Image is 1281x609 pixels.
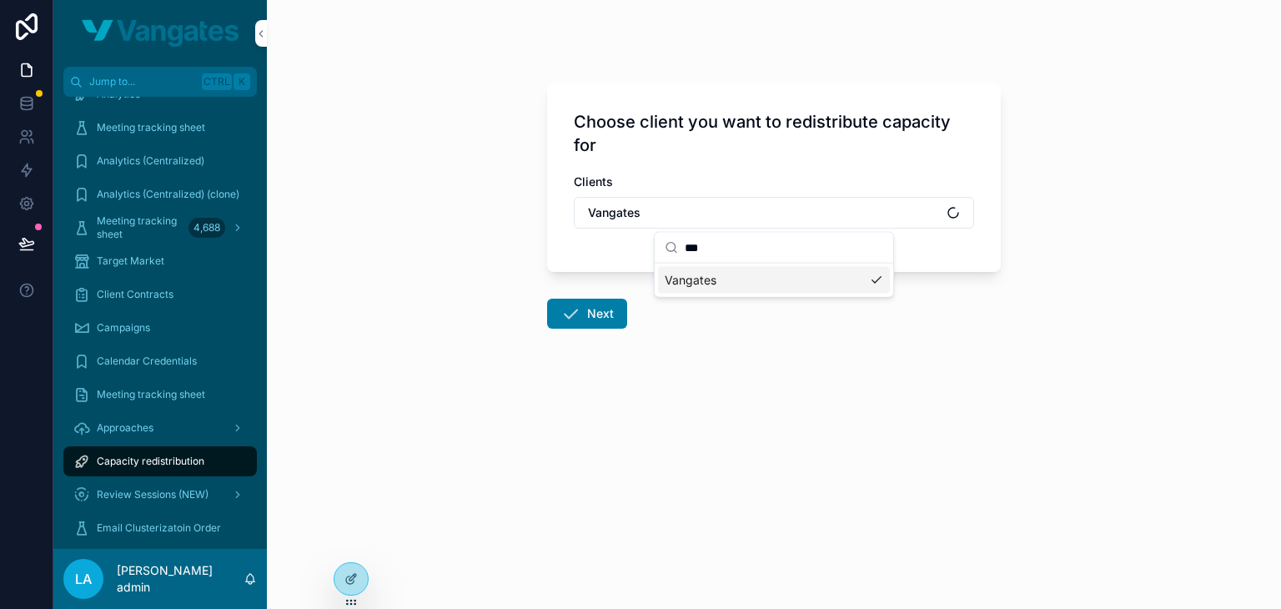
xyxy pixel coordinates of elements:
[97,214,182,241] span: Meeting tracking sheet
[588,204,640,221] span: Vangates
[665,272,716,289] span: Vangates
[63,67,257,97] button: Jump to...CtrlK
[97,254,164,268] span: Target Market
[63,179,257,209] a: Analytics (Centralized) (clone)
[89,75,195,88] span: Jump to...
[235,75,249,88] span: K
[574,197,974,229] button: Select Button
[63,246,257,276] a: Target Market
[97,421,153,435] span: Approaches
[574,110,974,157] h1: Choose client you want to redistribute capacity for
[117,562,244,596] p: [PERSON_NAME] admin
[97,488,208,501] span: Review Sessions (NEW)
[97,521,221,535] span: Email Clusterizatoin Order
[63,313,257,343] a: Campaigns
[97,121,205,134] span: Meeting tracking sheet
[574,174,613,189] span: Clients
[82,20,239,47] img: App logo
[63,113,257,143] a: Meeting tracking sheet
[63,413,257,443] a: Approaches
[97,388,205,401] span: Meeting tracking sheet
[97,321,150,335] span: Campaigns
[655,264,893,297] div: Suggestions
[63,146,257,176] a: Analytics (Centralized)
[53,97,267,549] div: scrollable content
[97,455,204,468] span: Capacity redistribution
[63,513,257,543] a: Email Clusterizatoin Order
[97,154,204,168] span: Analytics (Centralized)
[63,346,257,376] a: Calendar Credentials
[63,213,257,243] a: Meeting tracking sheet4,688
[547,299,627,329] button: Next
[97,288,173,301] span: Client Contracts
[63,380,257,410] a: Meeting tracking sheet
[75,569,92,589] span: la
[63,279,257,310] a: Client Contracts
[97,355,197,368] span: Calendar Credentials
[188,218,225,238] div: 4,688
[97,188,239,201] span: Analytics (Centralized) (clone)
[63,446,257,476] a: Capacity redistribution
[202,73,232,90] span: Ctrl
[63,480,257,510] a: Review Sessions (NEW)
